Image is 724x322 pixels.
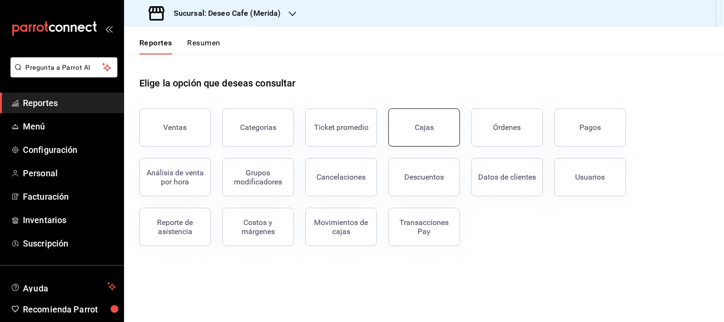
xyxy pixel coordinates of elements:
button: Grupos modificadores [222,158,294,196]
button: Movimientos de cajas [305,208,377,246]
div: Categorías [240,123,276,132]
span: Inventarios [23,214,116,226]
button: Cancelaciones [305,158,377,196]
button: Reportes [139,38,172,54]
button: Ticket promedio [305,108,377,147]
span: Facturación [23,190,116,203]
h3: Sucursal: Deseo Cafe (Merida) [166,8,281,19]
button: Costos y márgenes [222,208,294,246]
div: Análisis de venta por hora [146,168,205,186]
button: Usuarios [555,158,626,196]
div: Usuarios [576,172,605,182]
div: Cajas [415,123,434,132]
span: Recomienda Parrot [23,303,116,316]
div: Ticket promedio [314,123,368,132]
button: Resumen [188,38,220,54]
button: Órdenes [472,108,543,147]
div: Cancelaciones [317,172,366,182]
button: Descuentos [388,158,460,196]
div: Reporte de asistencia [146,218,205,236]
div: Órdenes [493,123,521,132]
div: Ventas [164,123,187,132]
h1: Elige la opción que deseas consultar [139,76,296,90]
button: Cajas [388,108,460,147]
span: Reportes [23,97,116,109]
button: Pagos [555,108,626,147]
div: navigation tabs [139,38,220,54]
button: Datos de clientes [472,158,543,196]
button: Pregunta a Parrot AI [10,57,117,77]
span: Suscripción [23,237,116,250]
div: Movimientos de cajas [312,218,371,236]
span: Configuración [23,143,116,156]
div: Grupos modificadores [229,168,288,186]
button: Ventas [139,108,211,147]
span: Pregunta a Parrot AI [26,63,103,73]
div: Costos y márgenes [229,218,288,236]
button: Categorías [222,108,294,147]
button: Transacciones Pay [388,208,460,246]
div: Pagos [580,123,601,132]
span: Ayuda [23,281,104,292]
button: Análisis de venta por hora [139,158,211,196]
button: open_drawer_menu [105,25,113,32]
button: Reporte de asistencia [139,208,211,246]
div: Transacciones Pay [395,218,454,236]
div: Descuentos [405,172,444,182]
span: Personal [23,167,116,180]
div: Datos de clientes [479,172,536,182]
a: Pregunta a Parrot AI [7,69,117,79]
span: Menú [23,120,116,133]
